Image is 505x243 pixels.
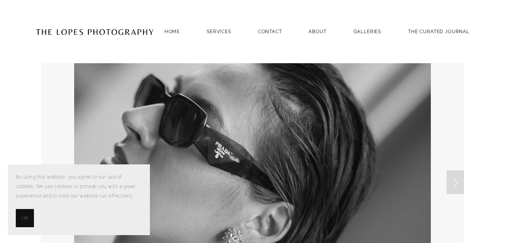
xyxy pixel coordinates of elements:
img: Portugal Wedding Photographer | The Lopes Photography [36,12,154,51]
a: Home [165,26,180,37]
section: Cookie banner [8,164,150,235]
a: GALLERIES [353,26,382,37]
span: OK [22,213,28,223]
p: By using this website, you agree to our use of cookies. We use cookies to provide you with a grea... [16,172,142,201]
a: ABOUT [309,26,326,37]
a: Next Slide [447,170,464,194]
a: SERVICES [207,29,231,34]
a: Contact [258,26,282,37]
button: OK [16,209,34,227]
a: THE CURATED JOURNAL [408,26,469,37]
